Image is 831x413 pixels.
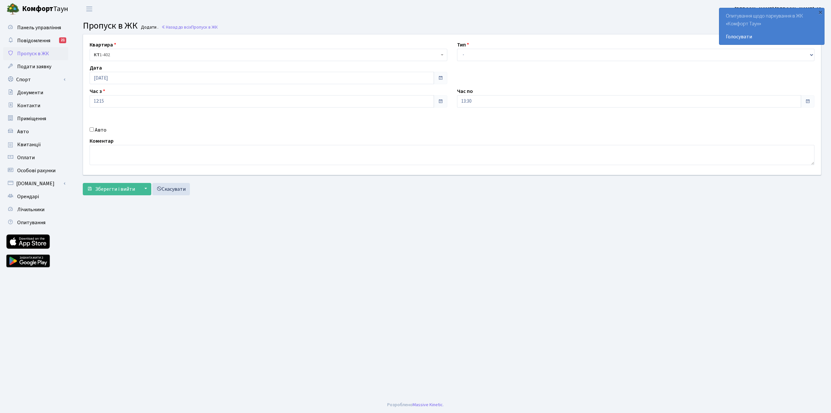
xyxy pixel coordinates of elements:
[3,190,68,203] a: Орендарі
[17,89,43,96] span: Документи
[3,125,68,138] a: Авто
[95,186,135,193] span: Зберегти і вийти
[90,64,102,72] label: Дата
[90,49,447,61] span: <b>КТ</b>&nbsp;&nbsp;&nbsp;&nbsp;1-402
[387,401,444,408] div: Розроблено .
[152,183,190,195] a: Скасувати
[17,115,46,122] span: Приміщення
[191,24,218,30] span: Пропуск в ЖК
[3,177,68,190] a: [DOMAIN_NAME]
[3,99,68,112] a: Контакти
[59,37,66,43] div: 21
[3,21,68,34] a: Панель управління
[3,138,68,151] a: Квитанції
[735,6,823,13] b: [PERSON_NAME] [PERSON_NAME]. Ю.
[17,50,49,57] span: Пропуск в ЖК
[83,19,138,32] span: Пропуск в ЖК
[17,154,35,161] span: Оплати
[735,5,823,13] a: [PERSON_NAME] [PERSON_NAME]. Ю.
[3,34,68,47] a: Повідомлення21
[726,33,818,41] a: Голосувати
[17,37,50,44] span: Повідомлення
[81,4,97,14] button: Переключити навігацію
[719,8,824,45] div: Опитування щодо паркування в ЖК «Комфорт Таун»
[3,112,68,125] a: Приміщення
[3,216,68,229] a: Опитування
[94,52,439,58] span: <b>КТ</b>&nbsp;&nbsp;&nbsp;&nbsp;1-402
[22,4,68,15] span: Таун
[17,206,44,213] span: Лічильники
[17,102,40,109] span: Контакти
[161,24,218,30] a: Назад до всіхПропуск в ЖК
[17,63,51,70] span: Подати заявку
[457,41,469,49] label: Тип
[6,3,19,16] img: logo.png
[17,193,39,200] span: Орендарі
[3,60,68,73] a: Подати заявку
[3,86,68,99] a: Документи
[83,183,139,195] button: Зберегти і вийти
[3,203,68,216] a: Лічильники
[457,87,473,95] label: Час по
[3,151,68,164] a: Оплати
[94,52,100,58] b: КТ
[3,47,68,60] a: Пропуск в ЖК
[140,25,158,30] small: Додати .
[95,126,106,134] label: Авто
[3,164,68,177] a: Особові рахунки
[90,41,116,49] label: Квартира
[90,87,105,95] label: Час з
[413,401,443,408] a: Massive Kinetic
[17,141,41,148] span: Квитанції
[17,219,45,226] span: Опитування
[817,9,824,15] div: ×
[90,137,114,145] label: Коментар
[17,128,29,135] span: Авто
[22,4,53,14] b: Комфорт
[3,73,68,86] a: Спорт
[17,24,61,31] span: Панель управління
[17,167,56,174] span: Особові рахунки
